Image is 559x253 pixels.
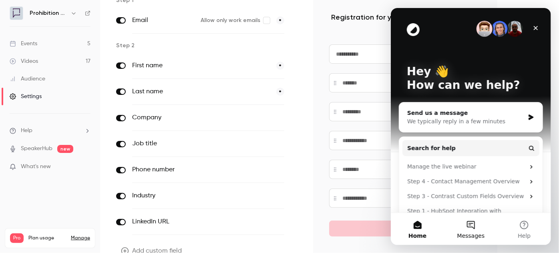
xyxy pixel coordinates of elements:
[132,139,251,149] label: Job title
[132,113,251,122] label: Company
[329,12,481,32] p: Registration for your future events will look like this
[201,16,270,24] label: Allow only work emails
[57,145,73,153] span: new
[28,235,66,241] span: Plan usage
[10,92,42,100] div: Settings
[21,127,32,135] span: Help
[30,9,67,17] h6: Prohibition PR
[10,40,37,48] div: Events
[10,127,90,135] li: help-dropdown-opener
[132,191,251,201] label: Industry
[132,165,251,175] label: Phone number
[132,217,251,227] label: LinkedIn URL
[10,57,38,65] div: Videos
[71,235,90,241] a: Manage
[21,163,51,171] span: What's new
[116,42,300,50] p: Step 2
[10,75,45,83] div: Audience
[132,16,194,25] label: Email
[391,8,551,245] iframe: Intercom live chat
[132,61,270,70] label: First name
[132,87,270,96] label: Last name
[21,145,52,153] a: SpeakerHub
[10,7,23,20] img: Prohibition PR
[10,233,24,243] span: Pro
